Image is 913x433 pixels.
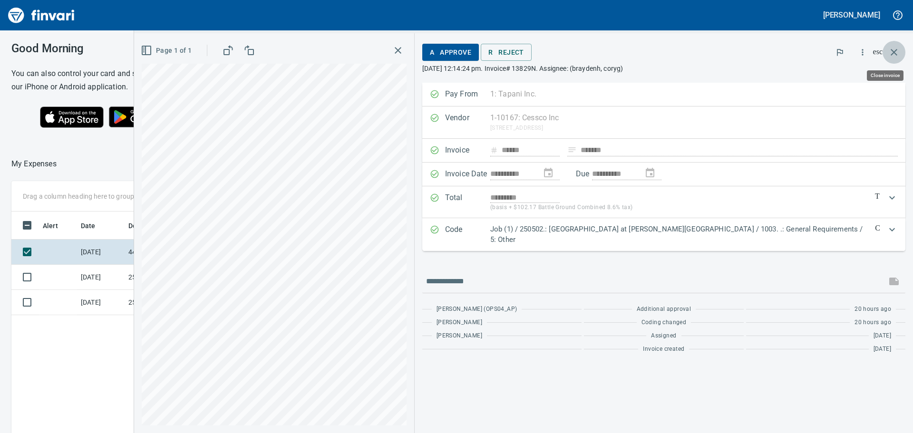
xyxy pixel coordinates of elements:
span: Invoice created [643,345,684,354]
img: Get it on Google Play [104,101,185,133]
td: 250502 [125,290,210,315]
span: Coding changed [641,318,687,327]
span: Additional approval [637,305,691,314]
span: [PERSON_NAME] [437,331,482,341]
span: Date [81,220,96,231]
span: This records your message into the invoice and notifies anyone mentioned [883,270,905,293]
p: [DATE] 12:14:24 pm. Invoice# 13829N. Assignee: (braydenh, coryg) [422,64,905,73]
button: AApprove [422,44,479,61]
span: [PERSON_NAME] [437,318,482,327]
span: Alert [43,220,70,231]
h5: [PERSON_NAME] [823,10,880,20]
h3: Good Morning [11,42,214,55]
button: Flag [829,42,850,63]
a: C [873,224,882,233]
td: [DATE] [77,290,125,315]
a: R [488,47,493,58]
span: [DATE] [874,345,891,354]
span: Alert [43,220,58,231]
span: Description [128,220,164,231]
button: [PERSON_NAME] [821,8,883,22]
span: Assigned [651,331,676,341]
img: Finvari [6,4,77,27]
p: Total [445,192,490,212]
nav: breadcrumb [11,158,57,170]
span: Page 1 of 1 [143,45,192,57]
span: Reject [488,47,524,58]
div: Expand [422,186,905,218]
span: Approve [430,47,471,58]
h6: You can also control your card and submit expenses from our iPhone or Android application. [11,67,214,94]
button: RReject [481,44,532,61]
p: Code [445,224,490,245]
span: [DATE] [874,331,891,341]
p: Job (1) / 250502.: [GEOGRAPHIC_DATA] at [PERSON_NAME][GEOGRAPHIC_DATA] / 1003. .: General Require... [490,224,867,245]
td: 250502 [125,265,210,290]
span: Description [128,220,176,231]
button: Page 1 of 1 [139,42,195,59]
a: esc [873,48,883,56]
p: My Expenses [11,158,57,170]
td: [DATE] [77,265,125,290]
span: [PERSON_NAME] (OPS04_AP) [437,305,517,314]
span: 20 hours ago [855,305,891,314]
a: T [873,192,882,202]
img: Download on the App Store [40,106,104,128]
button: More [852,42,873,63]
span: Date [81,220,108,231]
div: Expand [422,218,905,251]
a: A [430,47,434,58]
p: (basis + $102.17 Battle Ground Combined 8.6% tax) [490,203,867,212]
td: [DATE] [77,240,125,265]
p: Drag a column heading here to group the table [23,192,162,201]
td: 4455.65 [125,240,210,265]
span: 20 hours ago [855,318,891,327]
